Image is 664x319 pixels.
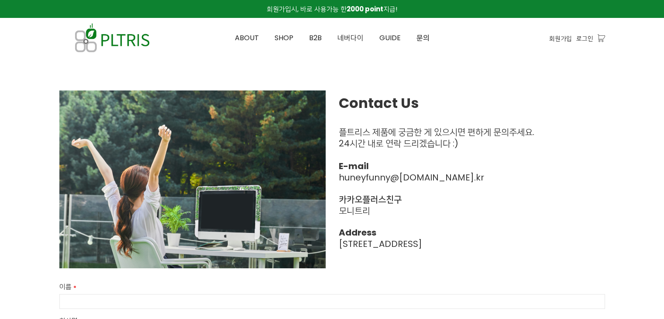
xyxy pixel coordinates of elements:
[372,18,409,58] a: GUIDE
[339,226,376,239] strong: Address
[549,34,572,43] a: 회원가입
[275,33,293,43] span: SHOP
[267,18,301,58] a: SHOP
[301,18,330,58] a: B2B
[339,171,484,184] span: .kr
[339,93,419,113] strong: Contact Us
[409,18,437,58] a: 문의
[339,160,369,172] strong: E-mail
[347,4,383,14] strong: 2000 point
[330,18,372,58] a: 네버다이
[339,171,399,184] a: huneyfunny@
[416,33,430,43] span: 문의
[379,33,401,43] span: GUIDE
[337,33,364,43] span: 네버다이
[227,18,267,58] a: ABOUT
[309,33,322,43] span: B2B
[59,281,605,292] label: 이름
[339,126,534,138] span: 플트리스 제품에 궁금한 게 있으시면 편하게 문의주세요.
[339,238,422,250] span: [STREET_ADDRESS]
[339,193,402,205] strong: 카카오플러스친구
[576,34,593,43] a: 로그인
[339,205,370,217] span: 모니트리
[235,33,259,43] span: ABOUT
[399,171,474,184] a: [DOMAIN_NAME]
[267,4,397,14] span: 회원가입시, 바로 사용가능 한 지급!
[339,137,458,149] span: 24시간 내로 연락 드리겠습니다 :)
